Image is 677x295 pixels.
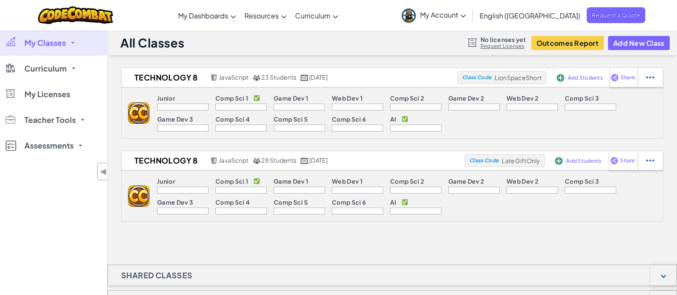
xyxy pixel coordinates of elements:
img: calendar.svg [301,158,308,164]
a: Technology 8 JavaScript 28 Students [DATE] [122,154,465,167]
img: IconShare_Purple.svg [610,157,618,164]
p: Junior [157,178,175,185]
p: Comp Sci 5 [274,199,308,206]
a: My Dashboards [174,4,240,27]
span: Curriculum [24,65,67,72]
img: javascript.png [210,74,218,81]
span: No licenses yet [480,36,526,43]
span: [DATE] [309,73,328,81]
span: Assessments [24,142,74,149]
p: Comp Sci 2 [390,178,424,185]
img: logo [128,102,149,124]
h1: Shared Classes [108,265,206,286]
span: JavaScript [219,73,248,81]
p: AI [390,116,397,122]
img: MultipleUsers.png [253,158,260,164]
p: Game Dev 1 [274,95,308,101]
p: ✅ [402,199,408,206]
p: Comp Sci 2 [390,95,424,101]
p: Comp Sci 3 [565,178,599,185]
span: My Licenses [24,90,70,98]
a: Technology 8 JavaScript 23 Students [DATE] [122,71,457,84]
span: 23 Students [261,73,296,81]
span: 28 Students [261,156,296,164]
p: Web Dev 1 [332,178,363,185]
span: Class Code [462,75,491,80]
span: My Account [420,10,466,19]
span: ◀ [100,165,107,178]
p: Game Dev 3 [157,199,193,206]
span: Teacher Tools [24,116,76,124]
span: Add Students [568,75,603,80]
span: Share [620,75,635,80]
img: IconShare_Purple.svg [611,74,619,81]
img: avatar [402,9,416,23]
span: Add Students [566,158,601,164]
button: Add New Class [608,36,670,50]
a: Curriculum [291,4,343,27]
p: Comp Sci 5 [274,116,308,122]
p: Junior [157,95,175,101]
img: calendar.svg [301,74,308,81]
span: My Dashboards [178,11,228,20]
p: Comp Sci 3 [565,95,599,101]
span: LionSpaceShort [495,74,542,81]
p: Game Dev 2 [448,178,484,185]
span: Curriculum [295,11,331,20]
img: IconStudentEllipsis.svg [646,157,654,164]
img: IconStudentEllipsis.svg [646,74,654,81]
p: ✅ [402,116,408,122]
p: Comp Sci 4 [215,116,250,122]
h2: Technology 8 [122,71,208,84]
img: IconAddStudents.svg [555,157,563,165]
h1: All Classes [120,35,184,51]
p: Comp Sci 6 [332,199,366,206]
a: Request a Quote [587,7,645,23]
img: javascript.png [210,158,218,164]
span: English ([GEOGRAPHIC_DATA]) [480,11,580,20]
p: Comp Sci 1 [215,95,248,101]
img: CodeCombat logo [38,6,113,24]
p: Web Dev 1 [332,95,363,101]
p: Game Dev 2 [448,95,484,101]
span: Class Code [469,158,498,163]
span: Share [620,158,635,163]
button: Outcomes Report [531,36,604,50]
p: Comp Sci 4 [215,199,250,206]
span: [DATE] [309,156,328,164]
img: MultipleUsers.png [253,74,260,81]
a: English ([GEOGRAPHIC_DATA]) [475,4,585,27]
a: Request Licenses [480,43,526,50]
h2: Technology 8 [122,154,208,167]
a: Resources [240,4,291,27]
p: ✅ [254,95,260,101]
p: Comp Sci 6 [332,116,366,122]
p: Game Dev 1 [274,178,308,185]
p: Game Dev 3 [157,116,193,122]
p: Web Dev 2 [507,178,538,185]
p: Web Dev 2 [507,95,538,101]
img: IconAddStudents.svg [557,74,564,82]
a: My Account [397,2,470,29]
p: ✅ [254,178,260,185]
span: JavaScript [219,156,248,164]
p: Comp Sci 1 [215,178,248,185]
span: Resources [245,11,279,20]
span: My Classes [24,39,66,47]
img: logo [128,185,149,207]
p: AI [390,199,397,206]
span: LateGiftOnly [502,157,540,164]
